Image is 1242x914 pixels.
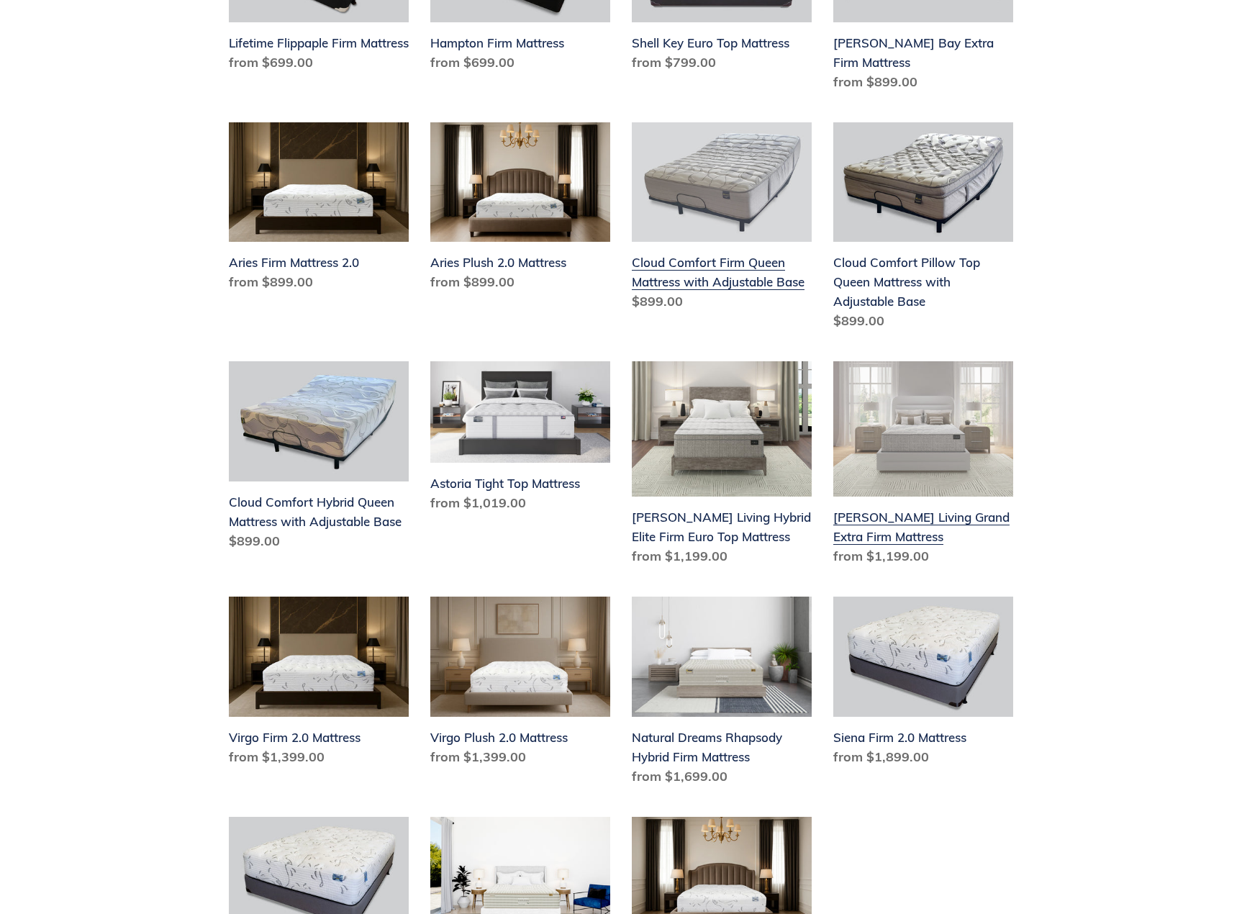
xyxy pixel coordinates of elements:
a: Cloud Comfort Hybrid Queen Mattress with Adjustable Base [229,361,409,556]
a: Scott Living Grand Extra Firm Mattress [833,361,1013,571]
a: Aries Plush 2.0 Mattress [430,122,610,298]
a: Cloud Comfort Firm Queen Mattress with Adjustable Base [632,122,812,317]
a: Aries Firm Mattress 2.0 [229,122,409,298]
a: Natural Dreams Rhapsody Hybrid Firm Mattress [632,597,812,792]
a: Scott Living Hybrid Elite Firm Euro Top Mattress [632,361,812,571]
a: Virgo Plush 2.0 Mattress [430,597,610,772]
a: Virgo Firm 2.0 Mattress [229,597,409,772]
a: Astoria Tight Top Mattress [430,361,610,518]
a: Cloud Comfort Pillow Top Queen Mattress with Adjustable Base [833,122,1013,337]
a: Siena Firm 2.0 Mattress [833,597,1013,772]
